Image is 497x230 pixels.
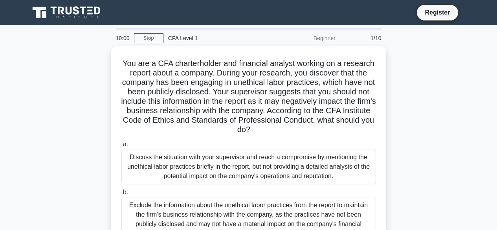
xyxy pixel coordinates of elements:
a: Register [420,7,455,17]
a: Stop [134,33,163,43]
span: b. [123,189,128,195]
div: Beginner [271,30,340,46]
div: Discuss the situation with your supervisor and reach a compromise by mentioning the unethical lab... [121,149,376,184]
div: CFA Level 1 [163,30,271,46]
h5: You are a CFA charterholder and financial analyst working on a research report about a company. D... [121,59,377,135]
div: 1/10 [340,30,386,46]
span: a. [123,141,128,147]
div: 10:00 [111,30,134,46]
